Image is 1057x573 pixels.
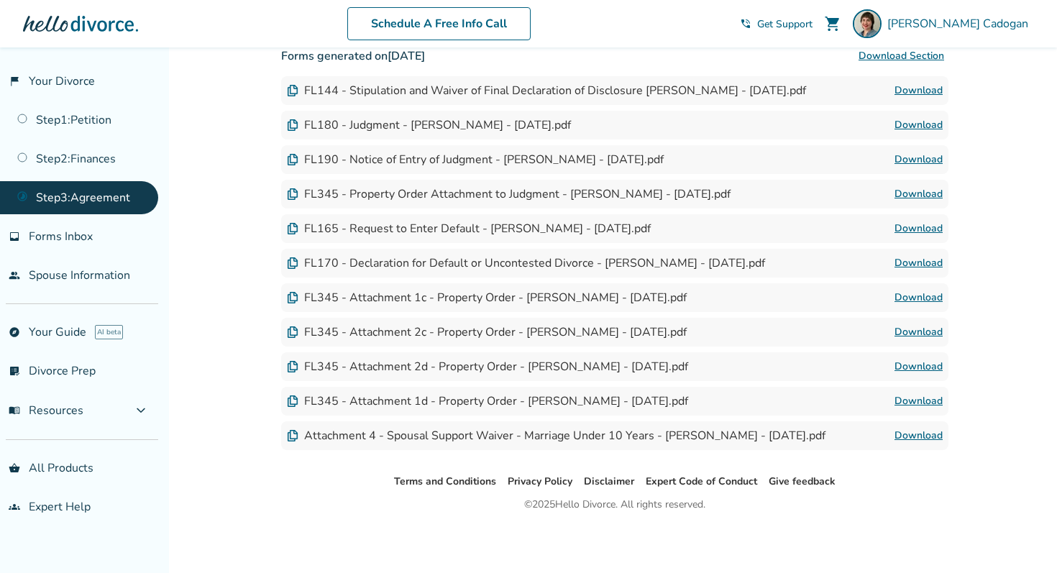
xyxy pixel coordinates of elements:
button: Download Section [854,42,948,70]
a: Download [894,358,943,375]
span: shopping_basket [9,462,20,474]
a: Download [894,116,943,134]
img: Document [287,188,298,200]
span: Resources [9,403,83,418]
img: Document [287,223,298,234]
a: Download [894,255,943,272]
div: FL144 - Stipulation and Waiver of Final Declaration of Disclosure [PERSON_NAME] - [DATE].pdf [287,83,806,98]
div: FL345 - Attachment 1d - Property Order - [PERSON_NAME] - [DATE].pdf [287,393,688,409]
span: groups [9,501,20,513]
span: AI beta [95,325,123,339]
div: FL190 - Notice of Entry of Judgment - [PERSON_NAME] - [DATE].pdf [287,152,664,168]
a: Download [894,427,943,444]
a: Expert Code of Conduct [646,475,757,488]
span: list_alt_check [9,365,20,377]
img: Document [287,85,298,96]
div: FL345 - Attachment 2d - Property Order - [PERSON_NAME] - [DATE].pdf [287,359,688,375]
div: FL180 - Judgment - [PERSON_NAME] - [DATE].pdf [287,117,571,133]
a: Schedule A Free Info Call [347,7,531,40]
img: Document [287,257,298,269]
h3: Forms generated on [DATE] [281,42,948,70]
a: phone_in_talkGet Support [740,17,813,31]
a: Download [894,151,943,168]
iframe: Chat Widget [985,504,1057,573]
img: Document [287,361,298,372]
img: Document [287,395,298,407]
a: Download [894,82,943,99]
a: Download [894,393,943,410]
div: FL345 - Attachment 2c - Property Order - [PERSON_NAME] - [DATE].pdf [287,324,687,340]
img: Amanda Cadogan [853,9,882,38]
a: Download [894,220,943,237]
img: Document [287,154,298,165]
li: Disclaimer [584,473,634,490]
span: flag_2 [9,75,20,87]
img: Document [287,292,298,303]
div: Attachment 4 - Spousal Support Waiver - Marriage Under 10 Years - [PERSON_NAME] - [DATE].pdf [287,428,825,444]
span: phone_in_talk [740,18,751,29]
a: Download [894,289,943,306]
div: FL170 - Declaration for Default or Uncontested Divorce - [PERSON_NAME] - [DATE].pdf [287,255,765,271]
span: menu_book [9,405,20,416]
a: Terms and Conditions [394,475,496,488]
span: people [9,270,20,281]
li: Give feedback [769,473,836,490]
a: Download [894,324,943,341]
div: © 2025 Hello Divorce. All rights reserved. [524,496,705,513]
div: FL345 - Attachment 1c - Property Order - [PERSON_NAME] - [DATE].pdf [287,290,687,306]
div: FL345 - Property Order Attachment to Judgment - [PERSON_NAME] - [DATE].pdf [287,186,731,202]
span: explore [9,326,20,338]
img: Document [287,326,298,338]
span: Forms Inbox [29,229,93,244]
img: Document [287,119,298,131]
span: [PERSON_NAME] Cadogan [887,16,1034,32]
div: FL165 - Request to Enter Default - [PERSON_NAME] - [DATE].pdf [287,221,651,237]
img: Document [287,430,298,441]
span: Get Support [757,17,813,31]
span: shopping_cart [824,15,841,32]
span: inbox [9,231,20,242]
a: Download [894,185,943,203]
a: Privacy Policy [508,475,572,488]
span: expand_more [132,402,150,419]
